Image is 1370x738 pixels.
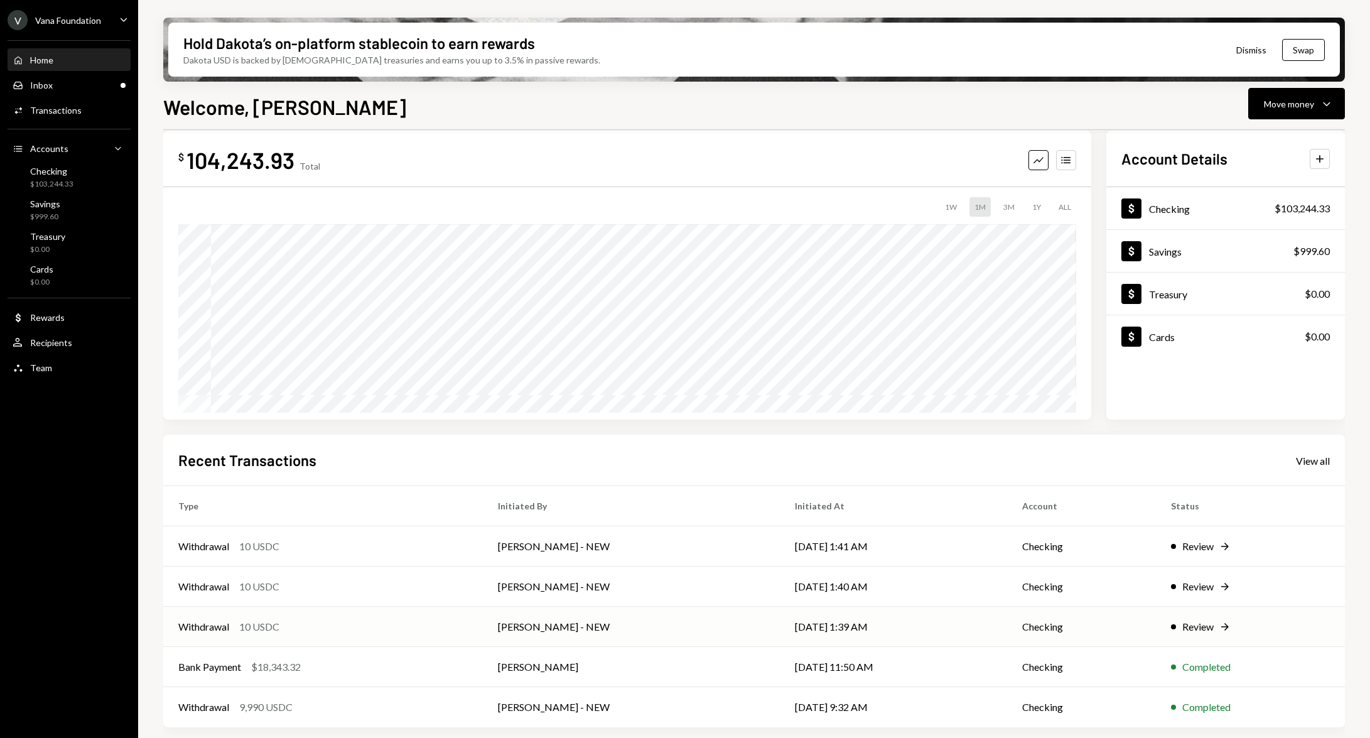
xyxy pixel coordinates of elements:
td: Checking [1007,567,1156,607]
a: Savings$999.60 [1106,230,1345,272]
a: View all [1296,453,1330,467]
a: Home [8,48,131,71]
div: Review [1182,619,1214,634]
div: Withdrawal [178,700,229,715]
h1: Welcome, [PERSON_NAME] [163,94,406,119]
a: Recipients [8,331,131,354]
div: Accounts [30,143,68,154]
div: $ [178,151,184,163]
a: Treasury$0.00 [1106,273,1345,315]
div: Cards [1149,331,1175,343]
td: [PERSON_NAME] - NEW [483,567,780,607]
div: $18,343.32 [251,659,301,675]
div: $103,244.33 [1275,201,1330,216]
td: [PERSON_NAME] - NEW [483,607,780,647]
a: Checking$103,244.33 [1106,187,1345,229]
div: $0.00 [1305,329,1330,344]
div: V [8,10,28,30]
div: $999.60 [1293,244,1330,259]
th: Account [1007,486,1156,526]
th: Type [163,486,483,526]
td: [DATE] 11:50 AM [780,647,1007,687]
div: 3M [998,197,1020,217]
a: Treasury$0.00 [8,227,131,258]
td: [DATE] 9:32 AM [780,687,1007,727]
td: [PERSON_NAME] [483,647,780,687]
div: Review [1182,579,1214,594]
div: $103,244.33 [30,179,73,190]
td: [DATE] 1:40 AM [780,567,1007,607]
th: Initiated By [483,486,780,526]
div: Review [1182,539,1214,554]
a: Rewards [8,306,131,328]
h2: Recent Transactions [178,450,316,470]
div: 10 USDC [239,539,279,554]
th: Initiated At [780,486,1007,526]
div: Total [299,161,320,171]
div: Checking [30,166,73,176]
div: Savings [1149,246,1182,258]
a: Inbox [8,73,131,96]
div: Treasury [1149,288,1187,300]
td: [DATE] 1:41 AM [780,526,1007,567]
div: Checking [1149,203,1190,215]
div: Cards [30,264,53,274]
div: $0.00 [30,244,65,255]
div: Withdrawal [178,619,229,634]
div: Recipients [30,337,72,348]
td: [PERSON_NAME] - NEW [483,526,780,567]
button: Swap [1282,39,1325,61]
div: Bank Payment [178,659,241,675]
a: Accounts [8,137,131,160]
div: Withdrawal [178,579,229,594]
div: $999.60 [30,212,60,222]
a: Savings$999.60 [8,195,131,225]
td: Checking [1007,647,1156,687]
div: Savings [30,198,60,209]
button: Dismiss [1221,35,1282,65]
th: Status [1156,486,1345,526]
div: 9,990 USDC [239,700,293,715]
div: 1Y [1027,197,1046,217]
div: 1W [940,197,962,217]
a: Team [8,356,131,379]
td: Checking [1007,607,1156,647]
div: $0.00 [30,277,53,288]
div: Rewards [30,312,65,323]
div: Hold Dakota’s on-platform stablecoin to earn rewards [183,33,535,53]
button: Move money [1248,88,1345,119]
a: Transactions [8,99,131,121]
td: [DATE] 1:39 AM [780,607,1007,647]
div: Completed [1182,700,1231,715]
div: Withdrawal [178,539,229,554]
div: Vana Foundation [35,15,101,26]
div: 1M [969,197,991,217]
div: Home [30,55,53,65]
td: Checking [1007,526,1156,567]
div: View all [1296,455,1330,467]
div: Completed [1182,659,1231,675]
div: $0.00 [1305,286,1330,301]
a: Checking$103,244.33 [8,162,131,192]
td: [PERSON_NAME] - NEW [483,687,780,727]
div: Transactions [30,105,82,116]
div: Treasury [30,231,65,242]
a: Cards$0.00 [8,260,131,290]
div: 10 USDC [239,579,279,594]
div: 104,243.93 [186,146,294,174]
h2: Account Details [1121,148,1227,169]
td: Checking [1007,687,1156,727]
div: Team [30,362,52,373]
div: 10 USDC [239,619,279,634]
div: ALL [1054,197,1076,217]
div: Inbox [30,80,53,90]
div: Dakota USD is backed by [DEMOGRAPHIC_DATA] treasuries and earns you up to 3.5% in passive rewards. [183,53,600,67]
a: Cards$0.00 [1106,315,1345,357]
div: Move money [1264,97,1314,111]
